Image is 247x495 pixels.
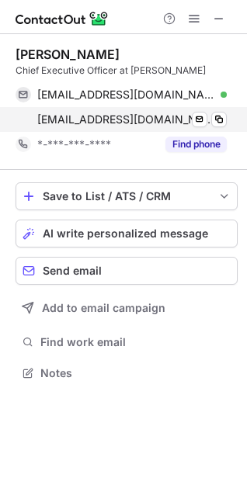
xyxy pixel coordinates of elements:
button: save-profile-one-click [16,182,238,210]
span: Find work email [40,335,231,349]
span: Send email [43,265,102,277]
div: Save to List / ATS / CRM [43,190,210,202]
button: Add to email campaign [16,294,238,322]
button: Reveal Button [165,137,227,152]
span: Notes [40,366,231,380]
span: [EMAIL_ADDRESS][DOMAIN_NAME] [37,112,215,126]
img: ContactOut v5.3.10 [16,9,109,28]
div: Chief Executive Officer at [PERSON_NAME] [16,64,238,78]
button: Notes [16,362,238,384]
button: Send email [16,257,238,285]
span: Add to email campaign [42,302,165,314]
div: [PERSON_NAME] [16,47,120,62]
button: AI write personalized message [16,220,238,247]
button: Find work email [16,331,238,353]
span: [EMAIL_ADDRESS][DOMAIN_NAME] [37,88,215,102]
span: AI write personalized message [43,227,208,240]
